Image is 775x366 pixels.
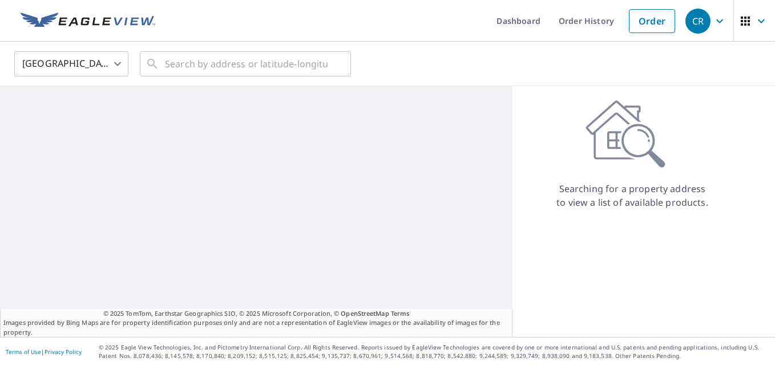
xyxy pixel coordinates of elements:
p: | [6,348,82,355]
div: CR [685,9,711,34]
p: © 2025 Eagle View Technologies, Inc. and Pictometry International Corp. All Rights Reserved. Repo... [99,343,769,360]
div: [GEOGRAPHIC_DATA] [14,48,128,80]
p: Searching for a property address to view a list of available products. [556,182,709,209]
span: © 2025 TomTom, Earthstar Geographics SIO, © 2025 Microsoft Corporation, © [103,309,410,319]
input: Search by address or latitude-longitude [165,48,328,80]
a: Order [629,9,675,33]
a: OpenStreetMap [341,309,389,318]
a: Privacy Policy [45,348,82,356]
a: Terms [391,309,410,318]
a: Terms of Use [6,348,41,356]
img: EV Logo [21,13,155,30]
